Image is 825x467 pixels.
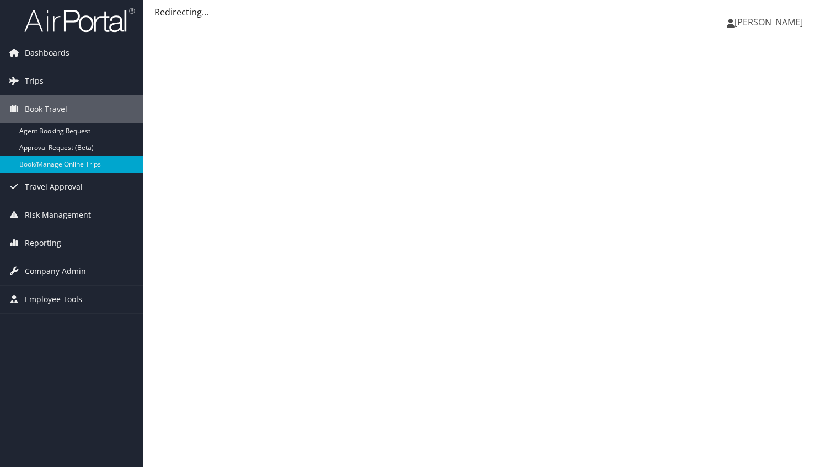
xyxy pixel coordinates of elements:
[24,7,135,33] img: airportal-logo.png
[25,173,83,201] span: Travel Approval
[25,201,91,229] span: Risk Management
[735,16,803,28] span: [PERSON_NAME]
[154,6,814,19] div: Redirecting...
[25,95,67,123] span: Book Travel
[25,257,86,285] span: Company Admin
[25,286,82,313] span: Employee Tools
[25,39,69,67] span: Dashboards
[25,229,61,257] span: Reporting
[727,6,814,39] a: [PERSON_NAME]
[25,67,44,95] span: Trips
